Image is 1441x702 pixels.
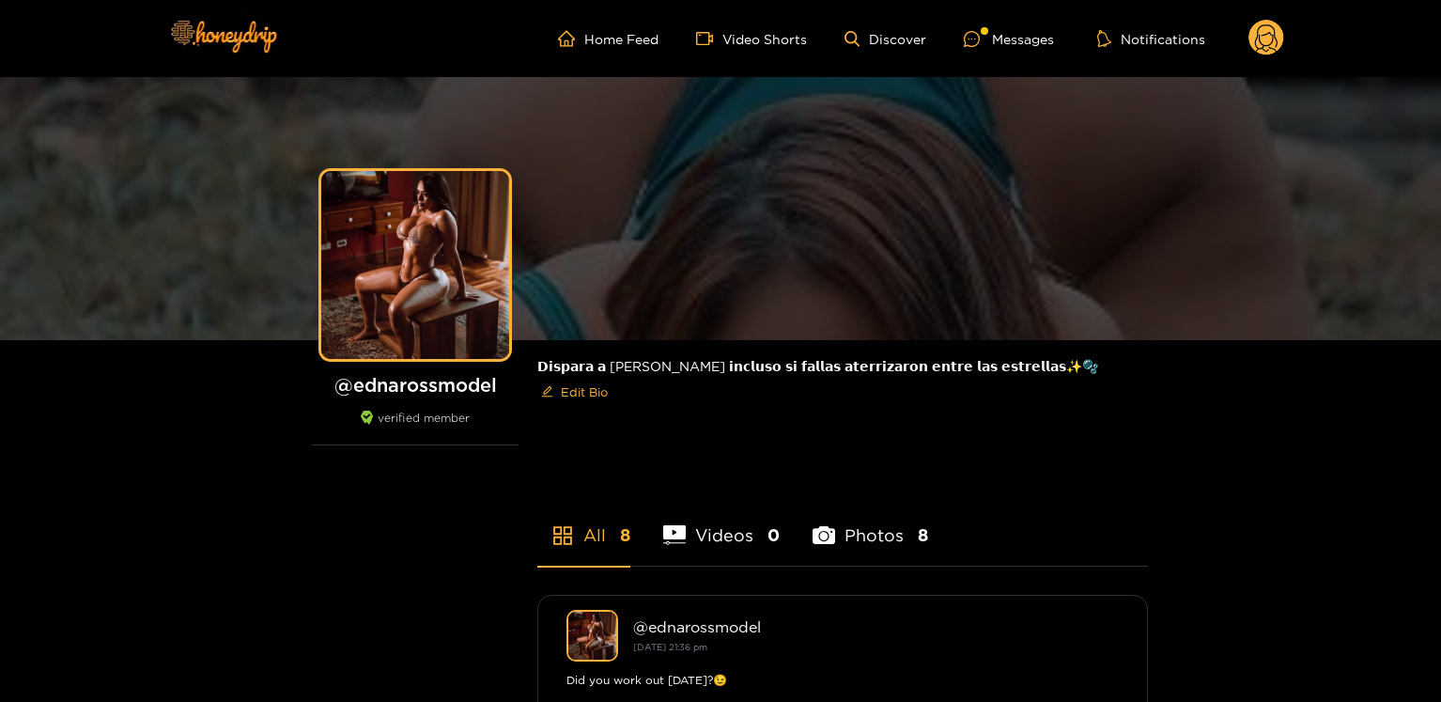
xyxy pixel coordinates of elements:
small: [DATE] 21:36 pm [633,642,707,652]
li: Videos [663,481,780,566]
span: 0 [767,523,780,547]
li: Photos [813,481,928,566]
span: video-camera [696,30,722,47]
span: appstore [551,524,574,547]
button: editEdit Bio [537,377,612,407]
div: verified member [312,411,519,445]
h1: @ ednarossmodel [312,373,519,397]
div: @ ednarossmodel [633,618,1119,635]
li: All [537,481,630,566]
span: 8 [918,523,928,547]
a: Video Shorts [696,30,807,47]
img: ednarossmodel [566,610,618,662]
span: home [558,30,584,47]
span: edit [541,385,553,399]
div: Did you work out [DATE]?😉 [566,671,1119,690]
a: Home Feed [558,30,659,47]
span: 8 [620,523,630,547]
span: Edit Bio [561,382,608,401]
button: Notifications [1092,29,1211,48]
a: Discover [844,31,926,47]
div: Messages [964,28,1054,50]
div: 𝗗𝗶𝘀𝗽𝗮𝗿𝗮 𝗮 [PERSON_NAME] 𝗶𝗻𝗰𝗹𝘂𝘀𝗼 𝘀𝗶 𝗳𝗮𝗹𝗹𝗮𝘀 𝗮𝘁𝗲𝗿𝗿𝗶𝘇𝗮𝗿𝗼𝗻 𝗲𝗻𝘁𝗿𝗲 𝗹𝗮𝘀 𝗲𝘀𝘁𝗿𝗲𝗹𝗹𝗮𝘀✨🫧 [537,340,1148,422]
